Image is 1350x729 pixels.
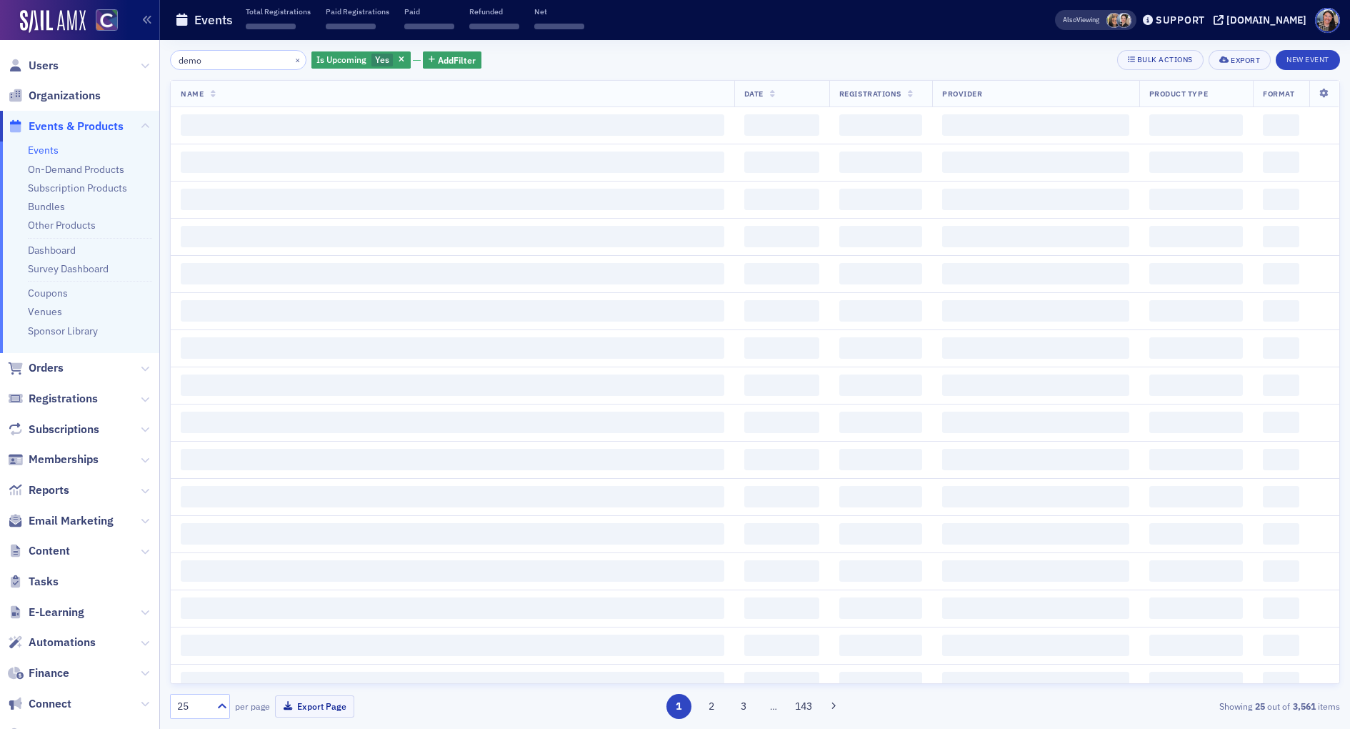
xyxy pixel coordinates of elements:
[96,9,118,31] img: SailAMX
[1263,114,1299,136] span: ‌
[1149,412,1243,433] span: ‌
[1116,13,1131,28] span: Pamela Galey-Coleman
[744,486,819,507] span: ‌
[839,672,922,693] span: ‌
[235,700,270,713] label: per page
[942,560,1129,582] span: ‌
[181,337,724,359] span: ‌
[1063,15,1099,25] span: Viewing
[744,597,819,619] span: ‌
[28,182,127,194] a: Subscription Products
[1263,337,1299,359] span: ‌
[469,6,519,16] p: Refunded
[1290,700,1318,713] strong: 3,561
[839,226,922,247] span: ‌
[942,597,1129,619] span: ‌
[86,9,118,34] a: View Homepage
[29,422,99,437] span: Subscriptions
[942,672,1129,693] span: ‌
[1149,449,1243,470] span: ‌
[1149,89,1208,99] span: Product Type
[1263,412,1299,433] span: ‌
[942,226,1129,247] span: ‌
[275,695,354,718] button: Export Page
[181,152,724,173] span: ‌
[28,144,59,157] a: Events
[1106,13,1121,28] span: Lauren Standiford
[423,51,481,69] button: AddFilter
[8,513,114,529] a: Email Marketing
[744,375,819,396] span: ‌
[181,114,724,136] span: ‌
[839,635,922,656] span: ‌
[1149,486,1243,507] span: ‌
[28,262,109,275] a: Survey Dashboard
[8,543,70,559] a: Content
[1117,50,1204,70] button: Bulk Actions
[1149,560,1243,582] span: ‌
[29,543,70,559] span: Content
[181,226,724,247] span: ‌
[942,114,1129,136] span: ‌
[181,597,724,619] span: ‌
[839,89,901,99] span: Registrations
[1315,8,1340,33] span: Profile
[764,700,784,713] span: …
[1214,15,1311,25] button: [DOMAIN_NAME]
[1149,597,1243,619] span: ‌
[404,24,454,29] span: ‌
[29,88,101,104] span: Organizations
[1276,50,1340,70] button: New Event
[29,482,69,498] span: Reports
[181,89,204,99] span: Name
[839,152,922,173] span: ‌
[181,523,724,545] span: ‌
[839,523,922,545] span: ‌
[29,58,59,74] span: Users
[942,89,982,99] span: Provider
[942,635,1129,656] span: ‌
[326,24,376,29] span: ‌
[534,24,584,29] span: ‌
[1149,189,1243,210] span: ‌
[1263,300,1299,322] span: ‌
[534,6,584,16] p: Net
[942,486,1129,507] span: ‌
[1149,337,1243,359] span: ‌
[28,287,68,299] a: Coupons
[29,391,98,407] span: Registrations
[8,452,99,467] a: Memberships
[1263,523,1299,545] span: ‌
[1263,152,1299,173] span: ‌
[404,6,454,16] p: Paid
[1263,226,1299,247] span: ‌
[1149,263,1243,284] span: ‌
[29,696,71,712] span: Connect
[1149,300,1243,322] span: ‌
[744,300,819,322] span: ‌
[744,263,819,284] span: ‌
[181,375,724,396] span: ‌
[20,10,86,33] img: SailAMX
[8,605,84,620] a: E-Learning
[1149,152,1243,173] span: ‌
[942,523,1129,545] span: ‌
[839,263,922,284] span: ‌
[246,6,311,16] p: Total Registrations
[942,449,1129,470] span: ‌
[1252,700,1267,713] strong: 25
[28,324,98,337] a: Sponsor Library
[1149,114,1243,136] span: ‌
[744,89,764,99] span: Date
[744,337,819,359] span: ‌
[744,226,819,247] span: ‌
[744,189,819,210] span: ‌
[181,263,724,284] span: ‌
[942,337,1129,359] span: ‌
[1156,14,1205,26] div: Support
[29,605,84,620] span: E-Learning
[1149,523,1243,545] span: ‌
[29,665,69,681] span: Finance
[744,114,819,136] span: ‌
[311,51,411,69] div: Yes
